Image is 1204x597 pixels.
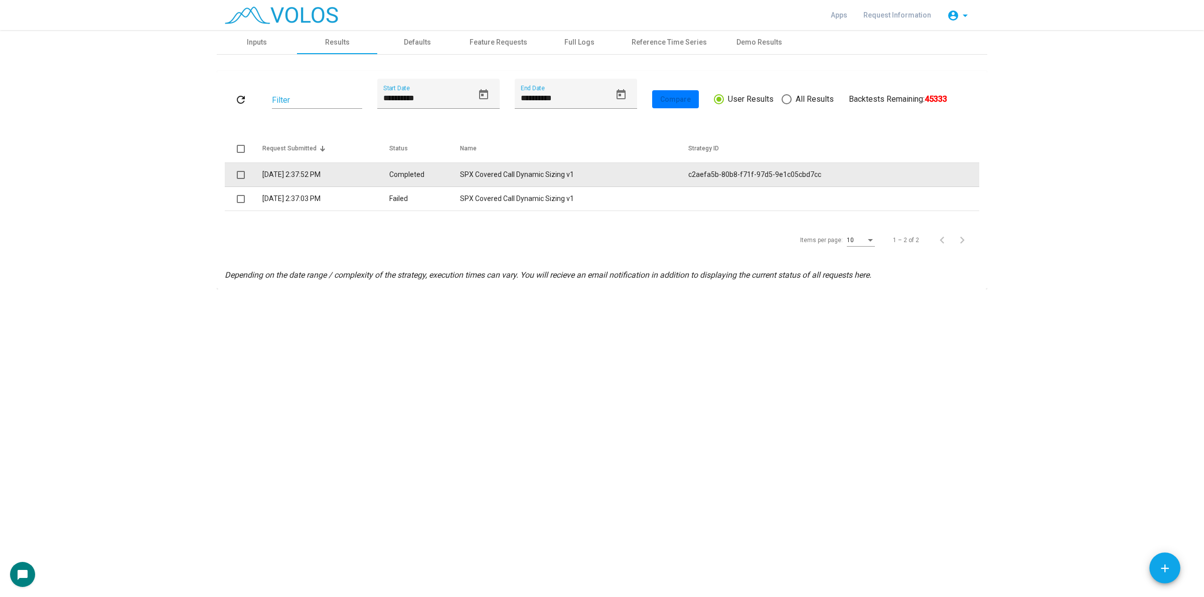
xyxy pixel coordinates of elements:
[474,85,494,105] button: Open calendar
[863,11,931,19] span: Request Information
[611,85,631,105] button: Open calendar
[262,187,389,211] td: [DATE] 2:37:03 PM
[262,163,389,187] td: [DATE] 2:37:52 PM
[389,144,460,153] div: Status
[262,144,317,153] div: Request Submitted
[247,37,267,48] div: Inputs
[460,187,689,211] td: SPX Covered Call Dynamic Sizing v1
[955,230,975,250] button: Next page
[736,37,782,48] div: Demo Results
[959,10,971,22] mat-icon: arrow_drop_down
[847,237,875,244] mat-select: Items per page:
[847,237,854,244] span: 10
[1158,562,1171,575] mat-icon: add
[947,10,959,22] mat-icon: account_circle
[660,95,691,103] span: Compare
[823,6,855,24] a: Apps
[688,163,979,187] td: c2aefa5b-80b8-f71f-97d5-9e1c05cbd7cc
[404,37,431,48] div: Defaults
[470,37,527,48] div: Feature Requests
[460,144,689,153] div: Name
[893,236,919,245] div: 1 – 2 of 2
[235,94,247,106] mat-icon: refresh
[925,94,947,104] b: 45333
[855,6,939,24] a: Request Information
[325,37,350,48] div: Results
[652,90,699,108] button: Compare
[389,187,460,211] td: Failed
[225,270,871,280] i: Depending on the date range / complexity of the strategy, execution times can vary. You will reci...
[688,144,719,153] div: Strategy ID
[17,569,29,581] mat-icon: chat_bubble
[849,93,947,105] div: Backtests Remaining:
[564,37,594,48] div: Full Logs
[460,144,477,153] div: Name
[724,93,774,105] span: User Results
[831,11,847,19] span: Apps
[460,163,689,187] td: SPX Covered Call Dynamic Sizing v1
[1149,552,1180,583] button: Add icon
[800,236,843,245] div: Items per page:
[389,163,460,187] td: Completed
[632,37,707,48] div: Reference Time Series
[688,144,967,153] div: Strategy ID
[935,230,955,250] button: Previous page
[389,144,408,153] div: Status
[262,144,389,153] div: Request Submitted
[792,93,834,105] span: All Results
